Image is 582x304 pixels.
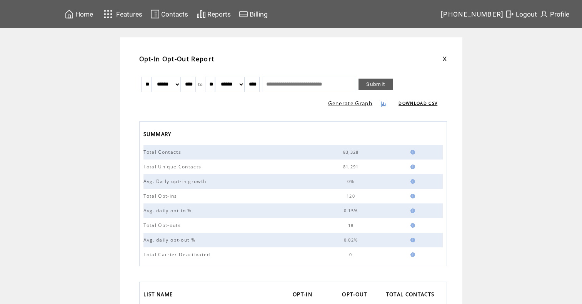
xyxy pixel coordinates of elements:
img: help.gif [408,238,415,242]
img: creidtcard.svg [239,9,248,19]
a: Features [100,7,144,22]
a: LIST NAME [143,289,177,302]
img: help.gif [408,223,415,228]
span: Avg. Daily opt-in growth [143,178,208,185]
span: TOTAL CONTACTS [386,289,437,302]
img: help.gif [408,194,415,198]
img: help.gif [408,165,415,169]
img: help.gif [408,252,415,257]
a: OPT-IN [293,289,316,302]
img: exit.svg [505,9,514,19]
a: Profile [538,8,570,20]
span: 81,291 [343,164,361,170]
span: Avg. daily opt-in % [143,207,194,214]
span: 83,328 [343,149,361,155]
span: Billing [250,10,268,18]
img: profile.svg [539,9,549,19]
a: Logout [504,8,538,20]
a: Reports [195,8,232,20]
img: help.gif [408,150,415,155]
img: home.svg [65,9,74,19]
span: Logout [516,10,537,18]
a: OPT-OUT [342,289,371,302]
span: 0.15% [344,208,360,213]
img: chart.svg [197,9,206,19]
span: to [198,82,203,87]
span: OPT-IN [293,289,314,302]
a: DOWNLOAD CSV [399,101,437,106]
span: Home [75,10,93,18]
span: [PHONE_NUMBER] [441,10,504,18]
span: Profile [550,10,569,18]
span: OPT-OUT [342,289,369,302]
a: Generate Graph [328,100,373,107]
span: Features [116,10,142,18]
span: Total Carrier Deactivated [143,251,212,258]
span: LIST NAME [143,289,175,302]
a: TOTAL CONTACTS [386,289,439,302]
span: Total Unique Contacts [143,163,203,170]
span: Total Opt-ins [143,193,179,199]
span: Contacts [161,10,188,18]
span: 120 [347,193,357,199]
a: Submit [359,79,393,90]
span: Total Contacts [143,149,183,155]
img: help.gif [408,208,415,213]
span: Opt-In Opt-Out Report [139,55,215,63]
span: Total Opt-outs [143,222,183,228]
span: 0.02% [344,237,360,243]
span: 0% [347,179,356,184]
span: Avg. daily opt-out % [143,237,198,243]
span: 0 [349,252,354,257]
img: features.svg [102,8,115,20]
span: 18 [348,223,356,228]
img: contacts.svg [150,9,160,19]
a: Contacts [149,8,189,20]
a: Home [63,8,94,20]
a: Billing [238,8,269,20]
img: help.gif [408,179,415,184]
span: Reports [207,10,231,18]
span: SUMMARY [143,129,173,141]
